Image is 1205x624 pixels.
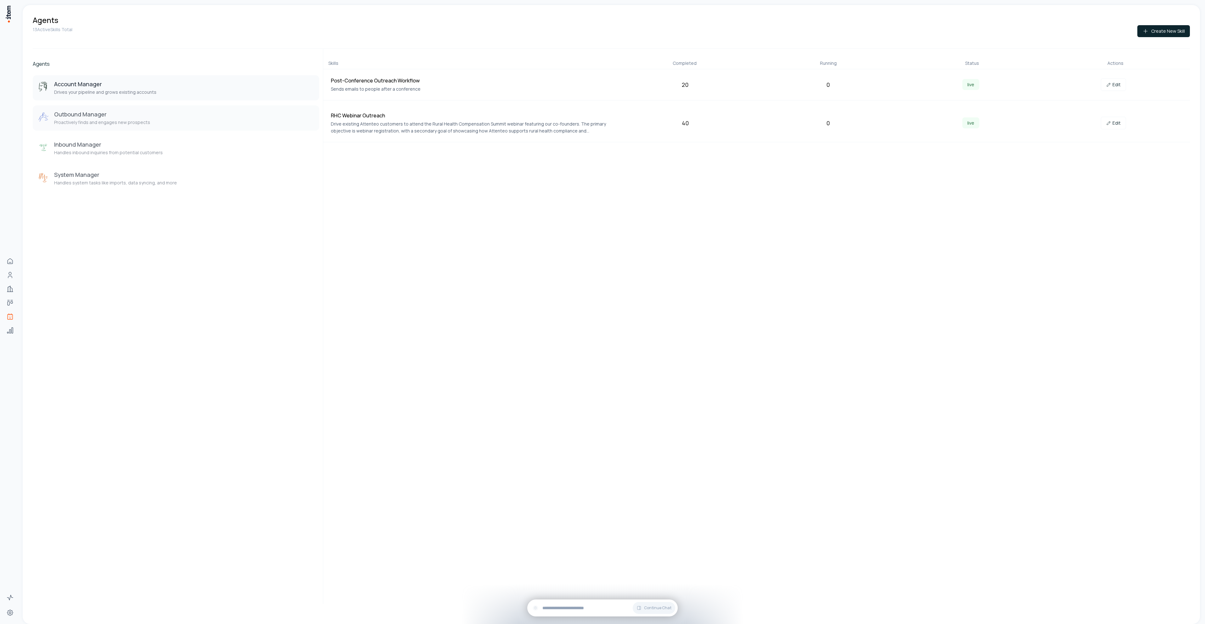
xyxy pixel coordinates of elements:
button: Continue Chat [633,602,675,614]
a: Settings [4,606,16,619]
button: Outbound ManagerOutbound ManagerProactively finds and engages new prospects [33,105,319,131]
button: Create New Skill [1137,25,1190,37]
p: 13 Active Skills Total [33,26,72,33]
img: Item Brain Logo [5,5,11,23]
a: Home [4,255,16,267]
p: Handles inbound inquiries from potential customers [54,149,163,156]
h2: Agents [33,60,319,68]
p: Handles system tasks like imports, data syncing, and more [54,180,177,186]
div: 20 [616,80,754,89]
span: Continue Chat [644,605,671,610]
a: Companies [4,283,16,295]
p: Drives your pipeline and grows existing accounts [54,89,156,95]
h3: Outbound Manager [54,110,150,118]
a: Activity [4,591,16,604]
div: Running [759,60,897,66]
span: live [962,79,979,90]
h3: System Manager [54,171,177,178]
h4: RHC Webinar Outreach [331,112,611,119]
div: Completed [615,60,754,66]
h1: Agents [33,15,58,25]
button: Inbound ManagerInbound ManagerHandles inbound inquiries from potential customers [33,136,319,161]
h3: Account Manager [54,80,156,88]
div: 0 [759,119,897,127]
a: People [4,269,16,281]
a: Agents [4,310,16,323]
p: Proactively finds and engages new prospects [54,119,150,126]
img: System Manager [38,172,49,183]
p: Drive existing Attenteo customers to attend the Rural Health Compensation Summit webinar featurin... [331,121,611,134]
a: Edit [1101,78,1126,91]
div: 40 [616,119,754,127]
img: Account Manager [38,82,49,93]
div: Skills [328,60,610,66]
div: Status [903,60,1041,66]
p: Sends emails to people after a conference [331,86,611,93]
a: Deals [4,296,16,309]
img: Inbound Manager [38,142,49,153]
div: 0 [759,80,897,89]
button: System ManagerSystem ManagerHandles system tasks like imports, data syncing, and more [33,166,319,191]
span: live [962,117,979,128]
button: Account ManagerAccount ManagerDrives your pipeline and grows existing accounts [33,75,319,100]
h3: Inbound Manager [54,141,163,148]
img: Outbound Manager [38,112,49,123]
div: Continue Chat [527,599,678,616]
div: Actions [1046,60,1185,66]
a: Edit [1101,117,1126,129]
h4: Post-Conference Outreach Workflow [331,77,611,84]
a: Analytics [4,324,16,337]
